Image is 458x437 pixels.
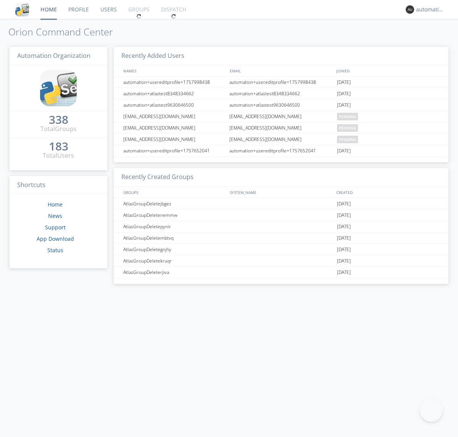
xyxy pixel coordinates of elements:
[114,255,448,267] a: AtlasGroupDeletekruqr[DATE]
[420,399,443,422] iframe: Toggle Customer Support
[49,142,68,151] a: 183
[228,187,334,198] div: SYSTEM_NAME
[121,122,227,133] div: [EMAIL_ADDRESS][DOMAIN_NAME]
[406,5,414,14] img: 373638.png
[114,111,448,122] a: [EMAIL_ADDRESS][DOMAIN_NAME][EMAIL_ADDRESS][DOMAIN_NAME]pending
[15,3,29,16] img: cddb5a64eb264b2086981ab96f4c1ba7
[114,168,448,187] h3: Recently Created Groups
[227,77,335,88] div: automation+usereditprofile+1757998438
[121,77,227,88] div: automation+usereditprofile+1757998438
[121,210,227,221] div: AtlasGroupDeletenemmw
[334,187,441,198] div: CREATED
[114,99,448,111] a: automation+atlastest9630646500automation+atlastest9630646500[DATE]
[337,88,351,99] span: [DATE]
[114,244,448,255] a: AtlasGroupDeletegnjhy[DATE]
[337,221,351,232] span: [DATE]
[121,198,227,209] div: AtlasGroupDeletejbges
[49,142,68,150] div: 183
[114,210,448,221] a: AtlasGroupDeletenemmw[DATE]
[114,47,448,66] h3: Recently Added Users
[121,111,227,122] div: [EMAIL_ADDRESS][DOMAIN_NAME]
[114,267,448,278] a: AtlasGroupDeleterjiva[DATE]
[121,187,226,198] div: GROUPS
[337,124,358,132] span: pending
[121,221,227,232] div: AtlasGroupDeletepynir
[337,210,351,221] span: [DATE]
[121,88,227,99] div: automation+atlastest8348334662
[337,244,351,255] span: [DATE]
[17,51,90,60] span: Automation Organization
[114,122,448,134] a: [EMAIL_ADDRESS][DOMAIN_NAME][EMAIL_ADDRESS][DOMAIN_NAME]pending
[227,88,335,99] div: automation+atlastest8348334662
[114,77,448,88] a: automation+usereditprofile+1757998438automation+usereditprofile+1757998438[DATE]
[416,6,445,13] div: automation+atlas0018
[337,232,351,244] span: [DATE]
[136,14,142,19] img: spin.svg
[49,116,68,123] div: 338
[114,232,448,244] a: AtlasGroupDeletembtvq[DATE]
[48,212,62,219] a: News
[49,116,68,125] a: 338
[121,134,227,145] div: [EMAIL_ADDRESS][DOMAIN_NAME]
[227,145,335,156] div: automation+usereditprofile+1757652041
[228,65,334,76] div: EMAIL
[43,151,74,160] div: Total Users
[37,235,74,242] a: App Download
[334,65,441,76] div: JOINED
[47,247,63,254] a: Status
[227,122,335,133] div: [EMAIL_ADDRESS][DOMAIN_NAME]
[121,267,227,278] div: AtlasGroupDeleterjiva
[121,244,227,255] div: AtlasGroupDeletegnjhy
[227,111,335,122] div: [EMAIL_ADDRESS][DOMAIN_NAME]
[227,99,335,110] div: automation+atlastest9630646500
[337,145,351,157] span: [DATE]
[114,145,448,157] a: automation+usereditprofile+1757652041automation+usereditprofile+1757652041[DATE]
[121,145,227,156] div: automation+usereditprofile+1757652041
[114,88,448,99] a: automation+atlastest8348334662automation+atlastest8348334662[DATE]
[114,221,448,232] a: AtlasGroupDeletepynir[DATE]
[337,113,358,120] span: pending
[114,198,448,210] a: AtlasGroupDeletejbges[DATE]
[114,134,448,145] a: [EMAIL_ADDRESS][DOMAIN_NAME][EMAIL_ADDRESS][DOMAIN_NAME]pending
[337,198,351,210] span: [DATE]
[121,99,227,110] div: automation+atlastest9630646500
[45,224,66,231] a: Support
[121,255,227,266] div: AtlasGroupDeletekruqr
[40,125,77,133] div: Total Groups
[337,77,351,88] span: [DATE]
[337,267,351,278] span: [DATE]
[40,70,77,106] img: cddb5a64eb264b2086981ab96f4c1ba7
[337,99,351,111] span: [DATE]
[48,201,63,208] a: Home
[337,255,351,267] span: [DATE]
[171,14,176,19] img: spin.svg
[10,176,107,195] h3: Shortcuts
[121,65,226,76] div: NAMES
[227,134,335,145] div: [EMAIL_ADDRESS][DOMAIN_NAME]
[337,136,358,143] span: pending
[121,232,227,243] div: AtlasGroupDeletembtvq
